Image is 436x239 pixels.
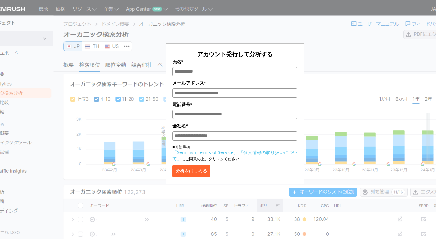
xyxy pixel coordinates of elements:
a: 「個人情報の取り扱いについて」 [172,149,297,161]
button: 分析をはじめる [172,165,210,177]
label: 電話番号* [172,101,297,108]
span: アカウント発行して分析する [197,50,273,58]
p: ■同意事項 にご同意の上、クリックください [172,144,297,162]
label: メールアドレス* [172,79,297,87]
a: 「Semrush Terms of Service」 [172,149,238,155]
